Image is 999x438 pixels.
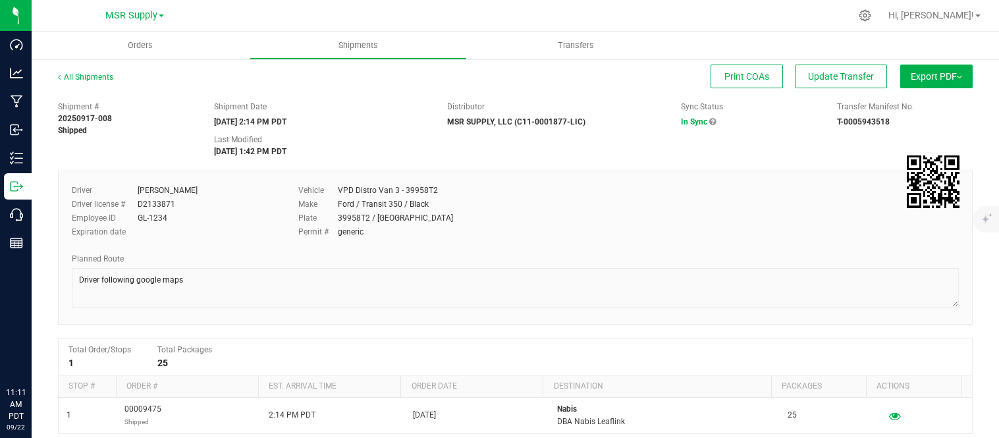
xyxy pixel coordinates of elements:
iframe: Resource center unread badge [39,331,55,346]
label: Plate [298,212,338,224]
p: 11:11 AM PDT [6,387,26,422]
div: D2133871 [138,198,175,210]
strong: Shipped [58,126,87,135]
span: Print COAs [724,71,769,82]
button: Update Transfer [795,65,887,88]
th: Stop # [59,375,116,398]
strong: [DATE] 2:14 PM PDT [214,117,286,126]
label: Permit # [298,226,338,238]
inline-svg: Inbound [10,123,23,136]
p: Nabis [557,403,772,416]
inline-svg: Outbound [10,180,23,193]
th: Order date [400,375,543,398]
p: DBA Nabis Leaflink [557,416,772,428]
inline-svg: Call Center [10,208,23,221]
a: Shipments [250,32,468,59]
p: 09/22 [6,422,26,432]
a: Orders [32,32,250,59]
span: MSR Supply [105,10,157,21]
th: Packages [771,375,866,398]
th: Est. arrival time [258,375,400,398]
button: Print COAs [711,65,783,88]
label: Sync Status [681,101,723,113]
label: Driver license # [72,198,138,210]
label: Shipment Date [214,101,267,113]
span: Transfers [540,40,612,51]
div: Ford / Transit 350 / Black [338,198,429,210]
inline-svg: Inventory [10,151,23,165]
label: Vehicle [298,184,338,196]
span: 1 [67,409,71,422]
img: Scan me! [907,155,959,208]
th: Destination [543,375,770,398]
span: Export PDF [911,71,962,82]
qrcode: 20250917-008 [907,155,959,208]
a: Transfers [467,32,685,59]
div: generic [338,226,364,238]
span: 2:14 PM PDT [269,409,315,422]
span: Planned Route [72,254,124,263]
p: Shipped [124,416,161,428]
label: Distributor [447,101,485,113]
label: Expiration date [72,226,138,238]
span: In Sync [681,117,707,126]
div: [PERSON_NAME] [138,184,198,196]
inline-svg: Manufacturing [10,95,23,108]
label: Make [298,198,338,210]
span: Total Packages [157,345,212,354]
th: Order # [116,375,258,398]
label: Employee ID [72,212,138,224]
span: Total Order/Stops [68,345,131,354]
span: 00009475 [124,403,161,428]
span: 25 [788,409,797,422]
inline-svg: Dashboard [10,38,23,51]
div: GL-1234 [138,212,167,224]
th: Actions [866,375,961,398]
div: VPD Distro Van 3 - 39958T2 [338,184,438,196]
span: [DATE] [413,409,436,422]
inline-svg: Reports [10,236,23,250]
strong: 25 [157,358,168,368]
label: Transfer Manifest No. [837,101,914,113]
a: All Shipments [58,72,113,82]
strong: 1 [68,358,74,368]
div: 39958T2 / [GEOGRAPHIC_DATA] [338,212,453,224]
iframe: Resource center [13,333,53,372]
label: Last Modified [214,134,262,146]
button: Export PDF [900,65,973,88]
span: Hi, [PERSON_NAME]! [888,10,974,20]
label: Driver [72,184,138,196]
div: Manage settings [857,9,873,22]
span: Orders [110,40,171,51]
strong: MSR SUPPLY, LLC (C11-0001877-LIC) [447,117,585,126]
span: Shipments [321,40,396,51]
span: Update Transfer [808,71,874,82]
strong: T-0005943518 [837,117,890,126]
span: Shipment # [58,101,194,113]
strong: 20250917-008 [58,114,112,123]
inline-svg: Analytics [10,67,23,80]
strong: [DATE] 1:42 PM PDT [214,147,286,156]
